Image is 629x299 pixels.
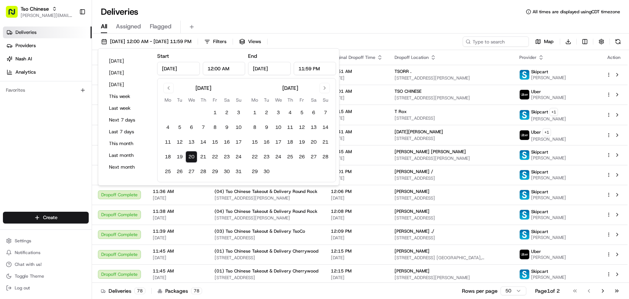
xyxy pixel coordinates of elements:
[520,210,529,219] img: profile_skipcart_partner.png
[520,230,529,239] img: profile_skipcart_partner.png
[296,96,308,104] th: Friday
[163,83,174,93] button: Go to previous month
[3,247,89,258] button: Notifications
[308,122,319,133] button: 13
[284,96,296,104] th: Thursday
[331,129,383,135] span: 11:41 AM
[215,248,318,254] span: (01) Tso Chinese Takeout & Delivery Cherrywood
[15,285,30,291] span: Log out
[15,69,36,75] span: Analytics
[215,235,319,241] span: [STREET_ADDRESS]
[531,169,548,175] span: Skipcart
[106,80,150,90] button: [DATE]
[110,38,191,45] span: [DATE] 12:00 AM - [DATE] 11:59 PM
[531,116,566,122] span: [PERSON_NAME]
[162,151,174,163] button: 18
[106,138,150,149] button: This month
[261,151,272,163] button: 23
[221,151,233,163] button: 23
[209,107,221,119] button: 1
[272,151,284,163] button: 24
[272,136,284,148] button: 17
[531,274,566,280] span: [PERSON_NAME]
[233,166,244,177] button: 31
[153,228,203,234] span: 11:39 AM
[174,166,185,177] button: 26
[197,136,209,148] button: 14
[158,287,202,295] div: Packages
[520,150,529,160] img: profile_skipcart_partner.png
[550,108,558,116] button: +1
[331,268,383,274] span: 12:15 PM
[15,238,31,244] span: Settings
[197,151,209,163] button: 21
[106,68,150,78] button: [DATE]
[531,69,548,75] span: Skipcart
[531,155,566,161] span: [PERSON_NAME]
[520,270,529,279] img: profile_skipcart_partner.png
[261,107,272,119] button: 2
[215,268,318,274] span: (01) Tso Chinese Takeout & Delivery Cherrywood
[533,9,620,15] span: All times are displayed using CDT timezone
[3,53,92,65] a: Nash AI
[520,70,529,80] img: profile_skipcart_partner.png
[395,54,429,60] span: Dropoff Location
[3,259,89,270] button: Chat with us!
[7,29,134,41] p: Welcome 👋
[15,273,44,279] span: Toggle Theme
[395,169,433,175] span: [PERSON_NAME] /
[162,166,174,177] button: 25
[174,96,185,104] th: Tuesday
[331,235,383,241] span: [DATE]
[296,122,308,133] button: 12
[531,235,566,240] span: [PERSON_NAME]
[248,53,257,59] label: End
[15,29,36,36] span: Deliveries
[395,208,430,214] span: [PERSON_NAME]
[531,149,548,155] span: Skipcart
[7,70,21,84] img: 1736555255976-a54dd68f-1ca7-489b-9aae-adbdc363a1c4
[70,107,118,114] span: API Documentation
[531,195,566,201] span: [PERSON_NAME]
[3,3,76,21] button: Tso Chinese[PERSON_NAME][EMAIL_ADDRESS][DOMAIN_NAME]
[174,136,185,148] button: 12
[308,96,319,104] th: Saturday
[153,195,203,201] span: [DATE]
[531,175,566,181] span: [PERSON_NAME]
[153,248,203,254] span: 11:45 AM
[98,36,195,47] button: [DATE] 12:00 AM - [DATE] 11:59 PM
[331,189,383,194] span: 12:06 PM
[221,107,233,119] button: 2
[62,108,68,113] div: 💻
[520,110,529,120] img: profile_skipcart_partner.png
[203,62,245,75] input: Time
[116,22,141,31] span: Assigned
[233,107,244,119] button: 3
[531,254,566,260] span: [PERSON_NAME]
[7,108,13,113] div: 📗
[613,36,623,47] button: Refresh
[106,162,150,172] button: Next month
[331,155,383,161] span: [DATE]
[395,95,508,101] span: [STREET_ADDRESS][PERSON_NAME]
[162,96,174,104] th: Monday
[319,107,331,119] button: 7
[3,236,89,246] button: Settings
[221,136,233,148] button: 16
[520,190,529,200] img: profile_skipcart_partner.png
[331,248,383,254] span: 12:15 PM
[535,287,560,295] div: Page 1 of 2
[395,68,411,74] span: TSORR .
[4,104,59,117] a: 📗Knowledge Base
[296,107,308,119] button: 5
[261,122,272,133] button: 9
[15,250,40,256] span: Notifications
[261,166,272,177] button: 30
[215,275,319,281] span: [STREET_ADDRESS]
[319,83,330,93] button: Go to next month
[15,42,36,49] span: Providers
[43,214,57,221] span: Create
[395,88,421,94] span: TSO CHINESE
[331,275,383,281] span: [DATE]
[201,36,230,47] button: Filters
